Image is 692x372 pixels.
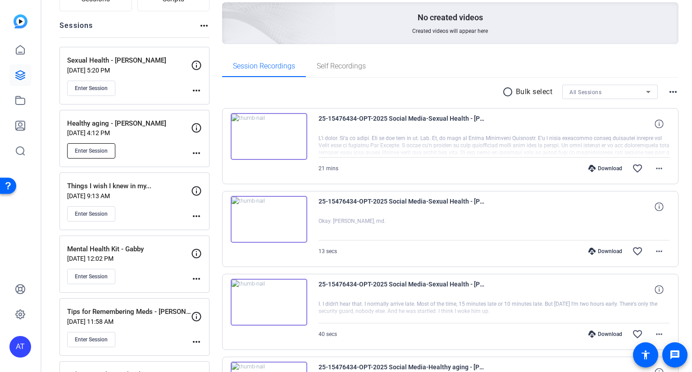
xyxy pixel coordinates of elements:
[59,20,93,37] h2: Sessions
[231,113,307,160] img: thumb-nail
[67,307,191,317] p: Tips for Remembering Meds - [PERSON_NAME]
[191,211,202,222] mat-icon: more_horiz
[319,279,485,300] span: 25-15476434-OPT-2025 Social Media-Sexual Health - [PERSON_NAME]-[PERSON_NAME]-2025-08-22-09-20-26...
[191,336,202,347] mat-icon: more_horiz
[67,67,191,74] p: [DATE] 5:20 PM
[191,273,202,284] mat-icon: more_horiz
[584,165,627,172] div: Download
[319,248,337,254] span: 13 secs
[632,163,643,174] mat-icon: favorite_border
[67,318,191,325] p: [DATE] 11:58 AM
[654,329,665,340] mat-icon: more_horiz
[9,336,31,358] div: AT
[319,165,338,172] span: 21 mins
[319,113,485,135] span: 25-15476434-OPT-2025 Social Media-Sexual Health - [PERSON_NAME]-[PERSON_NAME]-2025-08-22-09-25-59...
[67,143,115,159] button: Enter Session
[669,349,680,360] mat-icon: message
[191,148,202,159] mat-icon: more_horiz
[319,196,485,218] span: 25-15476434-OPT-2025 Social Media-Sexual Health - [PERSON_NAME]-[PERSON_NAME]-2025-08-22-09-24-22...
[412,27,488,35] span: Created videos will appear here
[231,196,307,243] img: thumb-nail
[502,86,516,97] mat-icon: radio_button_unchecked
[584,248,627,255] div: Download
[640,349,651,360] mat-icon: accessibility
[199,20,209,31] mat-icon: more_horiz
[75,210,108,218] span: Enter Session
[418,12,483,23] p: No created videos
[632,329,643,340] mat-icon: favorite_border
[584,331,627,338] div: Download
[14,14,27,28] img: blue-gradient.svg
[67,255,191,262] p: [DATE] 12:02 PM
[67,244,191,254] p: Mental Health Kit - Gabby
[75,273,108,280] span: Enter Session
[67,192,191,200] p: [DATE] 9:13 AM
[67,269,115,284] button: Enter Session
[233,63,295,70] span: Session Recordings
[231,279,307,326] img: thumb-nail
[67,55,191,66] p: Sexual Health - [PERSON_NAME]
[75,336,108,343] span: Enter Session
[654,246,665,257] mat-icon: more_horiz
[67,118,191,129] p: Healthy aging - [PERSON_NAME]
[654,163,665,174] mat-icon: more_horiz
[75,147,108,154] span: Enter Session
[668,86,678,97] mat-icon: more_horiz
[319,331,337,337] span: 40 secs
[191,85,202,96] mat-icon: more_horiz
[67,332,115,347] button: Enter Session
[67,129,191,136] p: [DATE] 4:12 PM
[67,206,115,222] button: Enter Session
[569,89,601,95] span: All Sessions
[516,86,553,97] p: Bulk select
[67,181,191,191] p: Things I wish I knew in my...
[632,246,643,257] mat-icon: favorite_border
[317,63,366,70] span: Self Recordings
[67,81,115,96] button: Enter Session
[75,85,108,92] span: Enter Session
